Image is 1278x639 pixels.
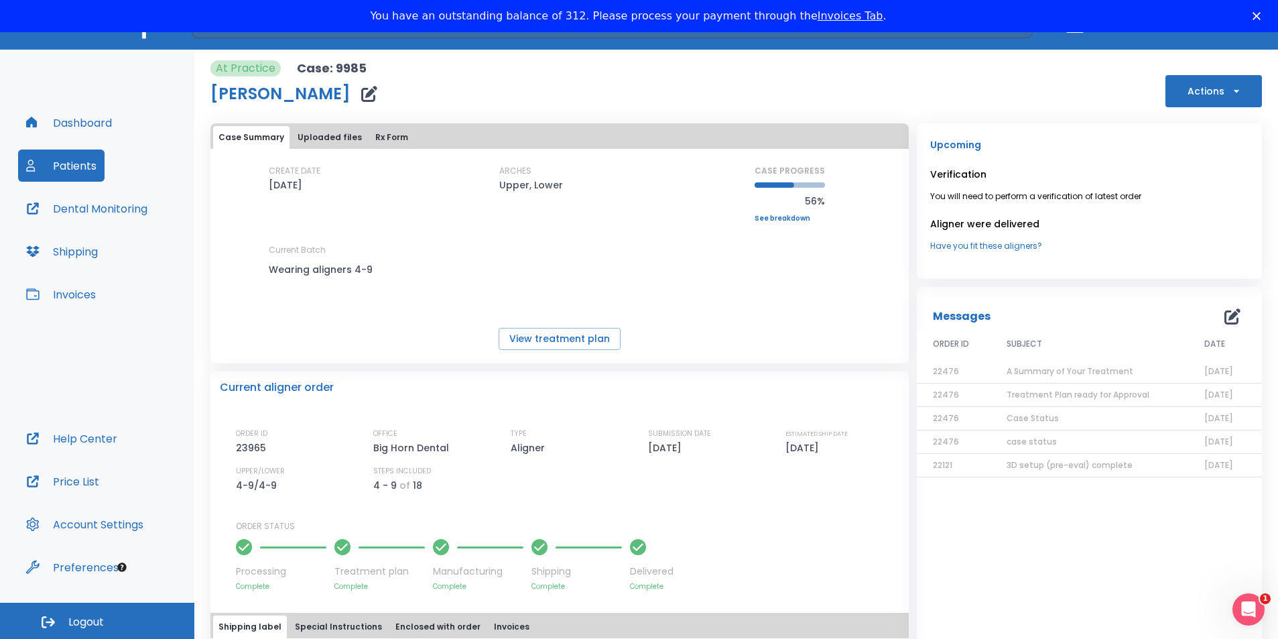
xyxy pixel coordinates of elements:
[630,565,674,579] p: Delivered
[1165,75,1262,107] button: Actions
[216,60,275,76] p: At Practice
[297,60,367,76] p: Case: 9985
[18,465,107,498] button: Price List
[334,581,425,591] p: Complete
[236,477,281,493] p: 4-9/4-9
[818,9,883,22] a: Invoices Tab
[213,126,290,149] button: Case Summary
[236,520,899,532] p: ORDER STATUS
[930,190,1249,202] p: You will need to perform a verification of latest order
[933,412,959,424] span: 22476
[755,193,825,209] p: 56%
[933,338,969,350] span: ORDER ID
[531,565,622,579] p: Shipping
[933,389,959,400] span: 22476
[373,465,431,477] p: STEPS INCLUDED
[18,551,127,583] button: Preferences
[648,428,711,440] p: SUBMISSION DATE
[68,615,104,630] span: Logout
[930,137,1249,153] p: Upcoming
[373,477,397,493] p: 4 - 9
[220,380,334,396] p: Current aligner order
[236,440,271,456] p: 23965
[433,581,523,591] p: Complete
[1204,412,1233,424] span: [DATE]
[1007,436,1057,447] span: case status
[18,235,106,268] button: Shipping
[18,192,155,225] button: Dental Monitoring
[933,308,991,325] p: Messages
[930,216,1249,232] p: Aligner were delivered
[1007,459,1133,471] span: 3D setup (pre-eval) complete
[213,616,906,638] div: tabs
[236,428,267,440] p: ORDER ID
[390,616,486,638] button: Enclosed with order
[269,177,302,193] p: [DATE]
[511,440,550,456] p: Aligner
[531,581,622,591] p: Complete
[18,508,151,540] button: Account Settings
[236,581,326,591] p: Complete
[236,465,285,477] p: UPPER/LOWER
[499,177,563,193] p: Upper, Lower
[489,616,535,638] button: Invoices
[18,107,120,139] button: Dashboard
[1007,365,1133,377] span: A Summary of Your Treatment
[1007,338,1042,350] span: SUBJECT
[1204,338,1225,350] span: DATE
[1232,593,1265,626] iframe: Intercom live chat
[370,9,886,23] div: You have an outstanding balance of 312. Please process your payment through the .
[269,262,389,278] p: Wearing aligners 4-9
[116,561,128,573] div: Tooltip anchor
[399,477,410,493] p: of
[373,440,454,456] p: Big Horn Dental
[511,428,527,440] p: TYPE
[499,328,621,350] button: View treatment plan
[370,126,413,149] button: Rx Form
[213,126,906,149] div: tabs
[1253,12,1266,20] div: Close
[755,215,825,223] a: See breakdown
[930,166,986,182] p: Verification
[236,565,326,579] p: Processing
[213,616,287,638] button: Shipping label
[1007,412,1059,424] span: Case Status
[933,365,959,377] span: 22476
[413,477,422,493] p: 18
[933,436,959,447] span: 22476
[785,428,848,440] p: ESTIMATED SHIP DATE
[1204,389,1233,400] span: [DATE]
[785,440,824,456] p: [DATE]
[1260,593,1271,604] span: 1
[933,459,952,471] span: 22121
[630,581,674,591] p: Complete
[373,428,397,440] p: OFFICE
[499,165,531,177] p: ARCHES
[334,565,425,579] p: Treatment plan
[1204,459,1233,471] span: [DATE]
[210,86,350,102] h1: [PERSON_NAME]
[1007,389,1149,400] span: Treatment Plan ready for Approval
[269,244,389,256] p: Current Batch
[290,616,387,638] button: Special Instructions
[755,165,825,177] p: CASE PROGRESS
[18,278,104,310] button: Invoices
[1204,365,1233,377] span: [DATE]
[269,165,320,177] p: CREATE DATE
[1204,436,1233,447] span: [DATE]
[18,150,105,182] button: Patients
[433,565,523,579] p: Manufacturing
[648,440,686,456] p: [DATE]
[930,240,1249,252] a: Have you fit these aligners?
[292,126,367,149] button: Uploaded files
[18,422,125,455] button: Help Center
